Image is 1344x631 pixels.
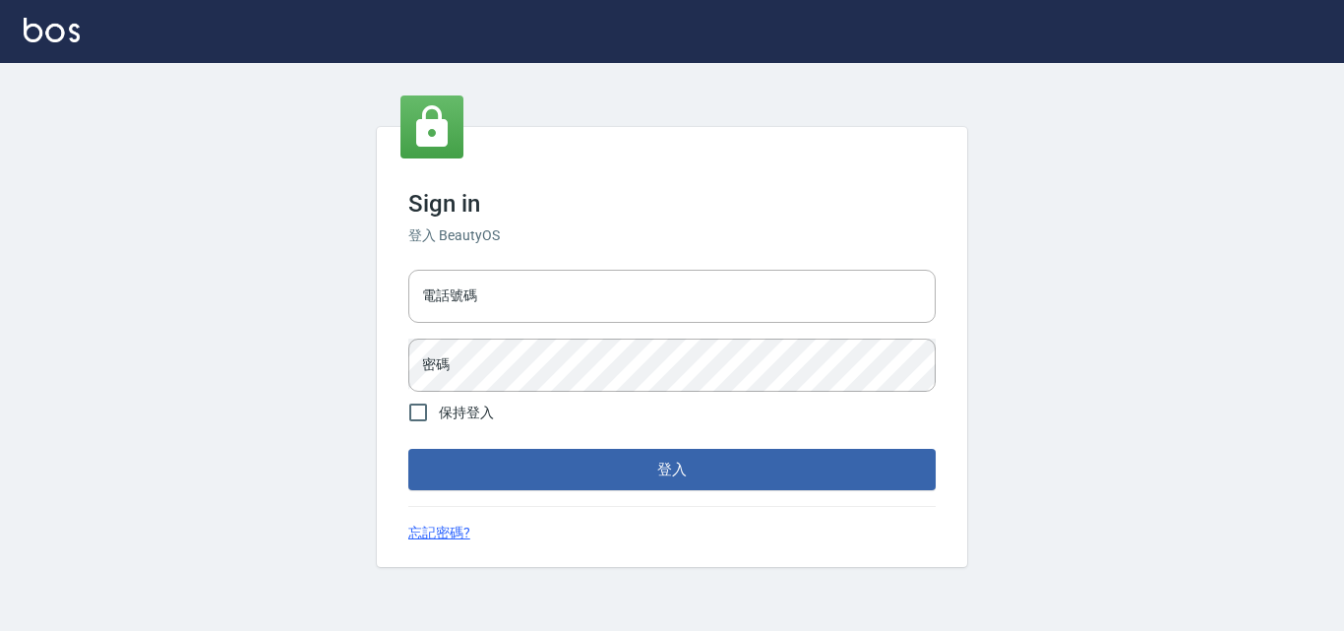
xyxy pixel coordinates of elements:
[408,225,936,246] h6: 登入 BeautyOS
[408,449,936,490] button: 登入
[408,523,470,543] a: 忘記密碼?
[24,18,80,42] img: Logo
[408,190,936,218] h3: Sign in
[439,403,494,423] span: 保持登入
